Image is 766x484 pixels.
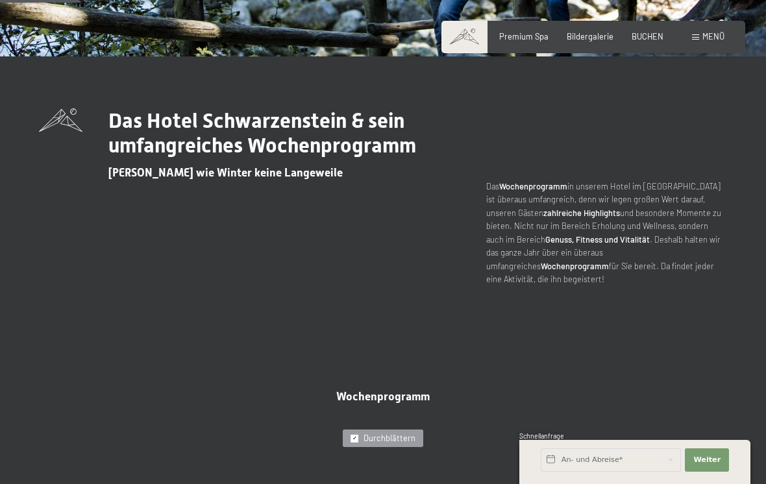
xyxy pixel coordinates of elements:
span: [PERSON_NAME] wie Winter keine Langeweile [108,166,343,179]
span: Durchblättern [364,433,415,444]
a: BUCHEN [632,31,663,42]
button: Weiter [685,448,729,472]
strong: Wochenprogramm [541,261,609,271]
div: Carousel Page 2 [674,19,680,25]
a: Bildergalerie [567,31,613,42]
span: Wochenprogramm [336,390,430,403]
span: ✓ [352,435,357,442]
span: Weiter [693,455,721,465]
div: Carousel Page 1 [660,19,665,25]
span: Menü [702,31,724,42]
p: Das in unserem Hotel im [GEOGRAPHIC_DATA] ist überaus umfangreich, denn wir legen großen Wert dar... [486,180,727,286]
span: Schnellanfrage [519,432,564,440]
strong: Genuss, Fitness und Vitalität [545,234,650,245]
div: Carousel Page 5 (Current Slide) [719,19,724,25]
div: Carousel Page 3 [689,19,695,25]
div: Carousel Page 4 [704,19,710,25]
strong: Wochenprogramm [499,181,567,191]
div: Carousel Pagination [655,19,724,25]
strong: zahlreiche Highlights [543,208,620,218]
span: Das Hotel Schwarzenstein & sein umfangreiches Wochenprogramm [108,108,416,158]
a: Premium Spa [499,31,549,42]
